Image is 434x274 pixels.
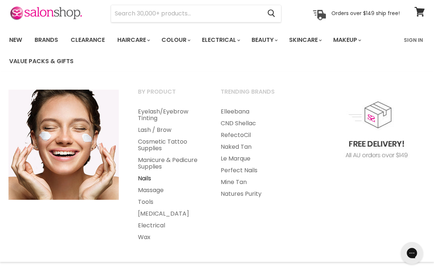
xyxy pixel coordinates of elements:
form: Product [111,5,281,22]
a: New [4,32,28,48]
a: Sign In [399,32,427,48]
a: Naked Tan [211,141,293,153]
a: Skincare [284,32,326,48]
ul: Main menu [4,29,399,72]
input: Search [111,5,262,22]
a: Tools [129,196,210,208]
a: Wax [129,231,210,243]
a: RefectoCil [211,129,293,141]
a: Eyelash/Eyebrow Tinting [129,106,210,124]
a: Makeup [328,32,366,48]
p: Orders over $149 ship free! [331,10,400,17]
a: CND Shellac [211,118,293,129]
a: Beauty [246,32,282,48]
a: Nails [129,173,210,184]
a: Trending Brands [211,86,293,104]
a: Clearance [65,32,110,48]
a: Brands [29,32,64,48]
a: Mine Tan [211,176,293,188]
ul: Main menu [211,106,293,200]
a: Elleebana [211,106,293,118]
button: Search [262,5,281,22]
a: Le Marque [211,153,293,165]
a: Massage [129,184,210,196]
a: Lash / Brow [129,124,210,136]
a: Perfect Nails [211,165,293,176]
a: Manicure & Pedicure Supplies [129,154,210,173]
a: Value Packs & Gifts [4,54,79,69]
a: Cosmetic Tattoo Supplies [129,136,210,154]
a: Electrical [129,220,210,231]
a: [MEDICAL_DATA] [129,208,210,220]
a: Natures Purity [211,188,293,200]
a: Haircare [112,32,154,48]
a: Colour [156,32,195,48]
ul: Main menu [129,106,210,243]
a: Electrical [196,32,245,48]
iframe: Gorgias live chat messenger [397,239,427,267]
a: By Product [129,86,210,104]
